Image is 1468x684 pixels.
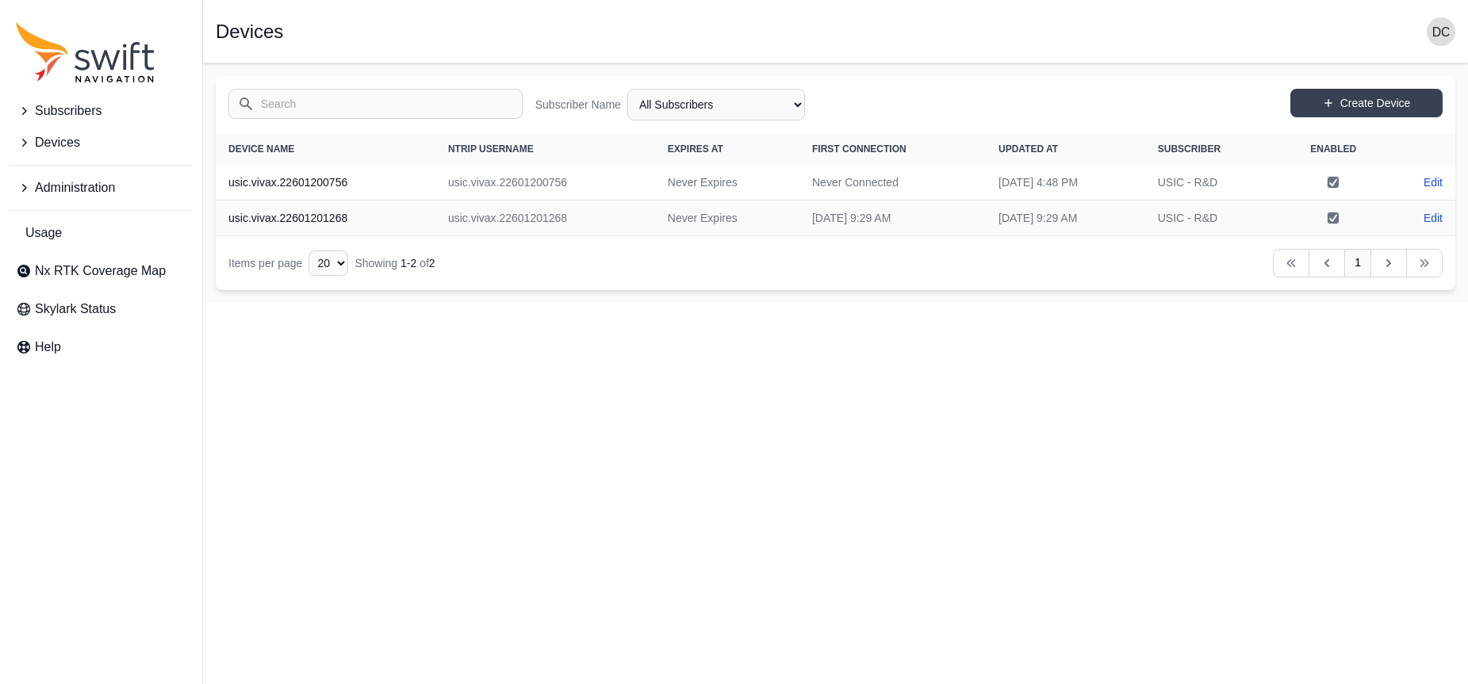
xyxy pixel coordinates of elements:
img: user photo [1427,17,1455,46]
button: Administration [10,172,193,204]
th: Subscriber [1145,133,1279,165]
span: Skylark Status [35,300,116,319]
td: [DATE] 9:29 AM [799,201,986,236]
td: usic.vivax.22601200756 [435,165,655,201]
button: Subscribers [10,95,193,127]
td: usic.vivax.22601201268 [435,201,655,236]
td: Never Expires [655,165,799,201]
nav: Table navigation [216,236,1455,290]
span: Administration [35,178,115,197]
a: Usage [10,217,193,249]
span: Nx RTK Coverage Map [35,262,166,281]
span: 1 - 2 [401,257,416,269]
td: USIC - R&D [1145,165,1279,201]
select: Display Limit [309,250,348,276]
td: USIC - R&D [1145,201,1279,236]
span: First Connection [812,143,906,155]
span: Items per page [228,257,302,269]
td: Never Expires [655,201,799,236]
span: Usage [25,224,62,243]
a: Nx RTK Coverage Map [10,255,193,287]
a: Help [10,331,193,363]
h1: Devices [216,22,283,41]
td: [DATE] 4:48 PM [986,165,1145,201]
th: Enabled [1279,133,1388,165]
td: Never Connected [799,165,986,201]
div: Showing of [355,255,435,271]
button: Devices [10,127,193,159]
th: usic.vivax.22601200756 [216,165,435,201]
span: Devices [35,133,80,152]
a: 1 [1344,249,1371,277]
a: Create Device [1290,89,1443,117]
span: Updated At [998,143,1058,155]
a: Edit [1424,174,1443,190]
a: Skylark Status [10,293,193,325]
select: Subscriber [627,89,805,120]
td: [DATE] 9:29 AM [986,201,1145,236]
label: Subscriber Name [535,97,621,113]
th: Device Name [216,133,435,165]
input: Search [228,89,523,119]
a: Edit [1424,210,1443,226]
span: Help [35,338,61,357]
span: Expires At [668,143,723,155]
span: Subscribers [35,101,102,120]
th: usic.vivax.22601201268 [216,201,435,236]
span: 2 [429,257,435,269]
th: NTRIP Username [435,133,655,165]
